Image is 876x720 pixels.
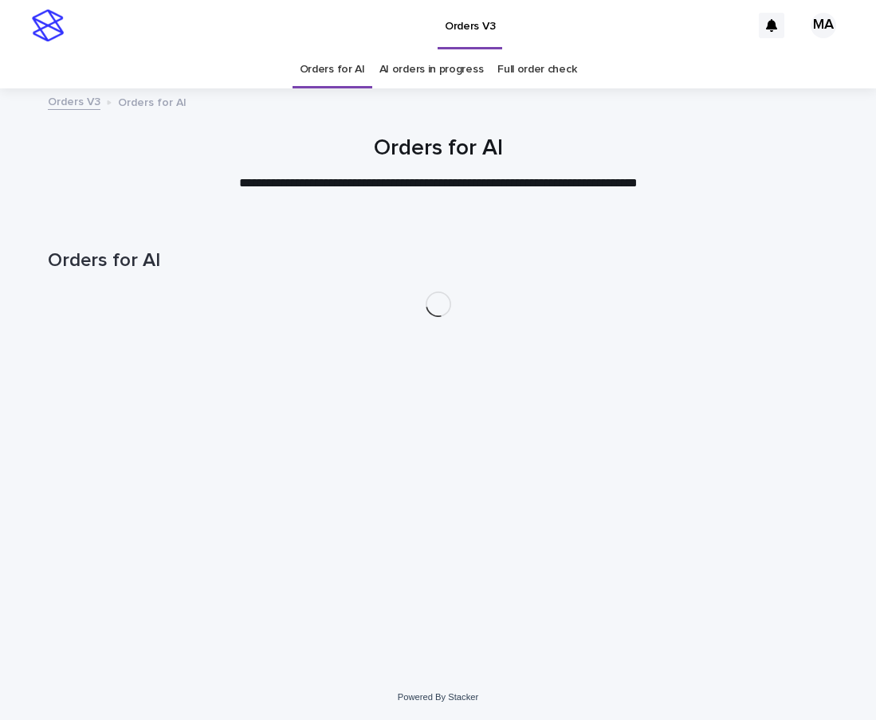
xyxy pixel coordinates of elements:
a: AI orders in progress [379,51,484,88]
div: MA [811,13,836,38]
h1: Orders for AI [48,135,829,162]
a: Orders for AI [300,51,365,88]
img: stacker-logo-s-only.png [32,10,64,41]
h1: Orders for AI [48,249,829,272]
p: Orders for AI [118,92,187,110]
a: Powered By Stacker [398,692,478,702]
a: Full order check [497,51,576,88]
a: Orders V3 [48,92,100,110]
